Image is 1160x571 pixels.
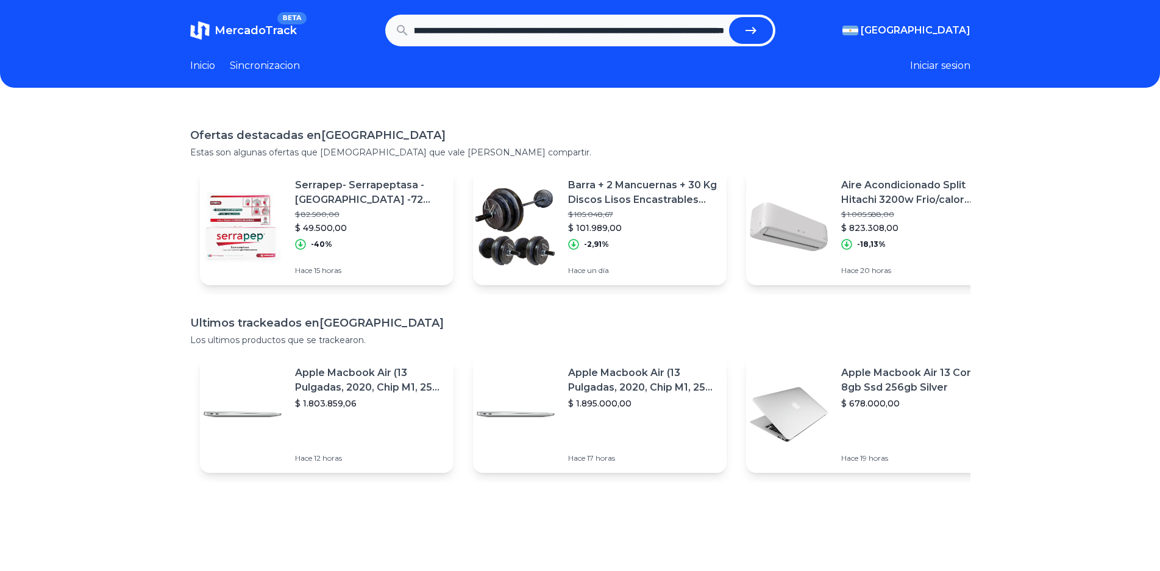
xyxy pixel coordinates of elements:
p: Hace 17 horas [568,453,717,463]
p: $ 82.500,00 [295,210,444,219]
p: $ 1.005.588,00 [841,210,990,219]
h1: Ofertas destacadas en [GEOGRAPHIC_DATA] [190,127,970,144]
img: Featured image [473,184,558,269]
span: [GEOGRAPHIC_DATA] [861,23,970,38]
span: MercadoTrack [215,24,297,37]
a: Featured imageBarra + 2 Mancuernas + 30 Kg Discos Lisos Encastrables Bsfit$ 105.048,67$ 101.989,0... [473,168,727,285]
p: Los ultimos productos que se trackearon. [190,334,970,346]
p: -2,91% [584,239,609,249]
p: Serrapep- Serrapeptasa - [GEOGRAPHIC_DATA] -72 Caps. - Envío Gratis [295,178,444,207]
p: Hace 15 horas [295,266,444,275]
p: $ 1.895.000,00 [568,397,717,410]
p: -18,13% [857,239,886,249]
p: $ 105.048,67 [568,210,717,219]
p: Apple Macbook Air (13 Pulgadas, 2020, Chip M1, 256 Gb De Ssd, 8 Gb De Ram) - Plata [568,366,717,395]
p: $ 1.803.859,06 [295,397,444,410]
p: Hace 12 horas [295,453,444,463]
span: BETA [277,12,306,24]
p: Hace un día [568,266,717,275]
p: Hace 20 horas [841,266,990,275]
img: Featured image [200,184,285,269]
p: Apple Macbook Air (13 Pulgadas, 2020, Chip M1, 256 Gb De Ssd, 8 Gb De Ram) - Plata [295,366,444,395]
p: $ 49.500,00 [295,222,444,234]
p: Estas son algunas ofertas que [DEMOGRAPHIC_DATA] que vale [PERSON_NAME] compartir. [190,146,970,158]
p: $ 101.989,00 [568,222,717,234]
p: Apple Macbook Air 13 Core I5 8gb Ssd 256gb Silver [841,366,990,395]
a: Sincronizacion [230,59,300,73]
p: Aire Acondicionado Split Hitachi 3200w Frio/calor Inverter [PERSON_NAME] Hspe3200fcinv [841,178,990,207]
a: Featured imageApple Macbook Air 13 Core I5 8gb Ssd 256gb Silver$ 678.000,00Hace 19 horas [746,356,1000,473]
a: Featured imageSerrapep- Serrapeptasa - [GEOGRAPHIC_DATA] -72 Caps. - Envío Gratis$ 82.500,00$ 49.... [200,168,454,285]
p: $ 823.308,00 [841,222,990,234]
img: Featured image [746,372,831,457]
p: Barra + 2 Mancuernas + 30 Kg Discos Lisos Encastrables Bsfit [568,178,717,207]
a: Featured imageApple Macbook Air (13 Pulgadas, 2020, Chip M1, 256 Gb De Ssd, 8 Gb De Ram) - Plata$... [200,356,454,473]
a: Inicio [190,59,215,73]
img: MercadoTrack [190,21,210,40]
p: $ 678.000,00 [841,397,990,410]
img: Featured image [746,184,831,269]
button: Iniciar sesion [910,59,970,73]
p: Hace 19 horas [841,453,990,463]
img: Argentina [842,26,858,35]
img: Featured image [473,372,558,457]
a: Featured imageAire Acondicionado Split Hitachi 3200w Frio/calor Inverter [PERSON_NAME] Hspe3200fc... [746,168,1000,285]
img: Featured image [200,372,285,457]
p: -40% [311,239,332,249]
a: Featured imageApple Macbook Air (13 Pulgadas, 2020, Chip M1, 256 Gb De Ssd, 8 Gb De Ram) - Plata$... [473,356,727,473]
button: [GEOGRAPHIC_DATA] [842,23,970,38]
h1: Ultimos trackeados en [GEOGRAPHIC_DATA] [190,314,970,332]
a: MercadoTrackBETA [190,21,297,40]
